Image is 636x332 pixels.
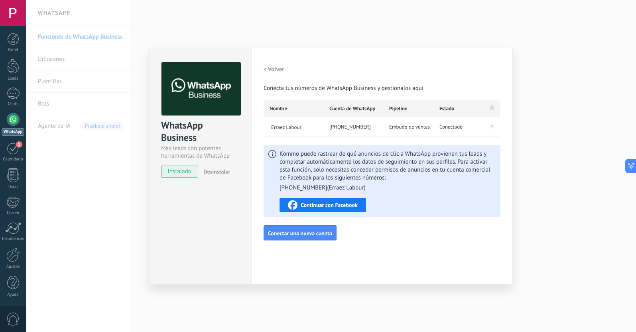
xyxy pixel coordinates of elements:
div: Chats [2,102,25,107]
span: Continuar con Facebook [301,202,358,208]
span: Pipeline [389,105,408,113]
span: Desinstalar [203,168,230,175]
div: Estadísticas [2,236,25,242]
div: Leads [2,76,25,81]
div: WhatsApp Business [161,119,240,145]
span: Conecta tus números de WhatsApp Business y gestionalos aquí [264,84,423,92]
img: logo_main.png [161,62,241,116]
span: 1 [16,141,22,148]
button: Continuar con Facebook [280,198,366,212]
li: [PHONE_NUMBER] ( Erraez Labour ) [280,184,366,192]
button: Conectar una nueva cuenta [264,225,337,240]
span: Cuenta de WhatsApp [329,105,375,113]
div: Ayuda [2,292,25,297]
button: < Volver [264,62,284,76]
div: Ajustes [2,264,25,270]
div: Más leads con potentes herramientas de WhatsApp [161,145,240,160]
span: Estado [439,105,454,113]
span: instalado [161,166,198,178]
span: Conectado [439,123,463,131]
span: Kommo puede rastrear de qué anuncios de clic a WhatsApp provienen tus leads y completar automátic... [280,150,496,192]
span: Embudo de ventas [389,123,430,131]
div: Calendario [2,157,25,162]
div: WhatsApp [2,128,24,136]
div: Correo [2,211,25,216]
span: Nombre [270,105,287,113]
h2: < Volver [264,66,284,73]
div: Listas [2,185,25,190]
span: Conectar una nueva cuenta [268,230,332,236]
div: Panel [2,47,25,53]
button: Desinstalar [200,166,230,178]
span: Erraez Labour [270,123,323,130]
